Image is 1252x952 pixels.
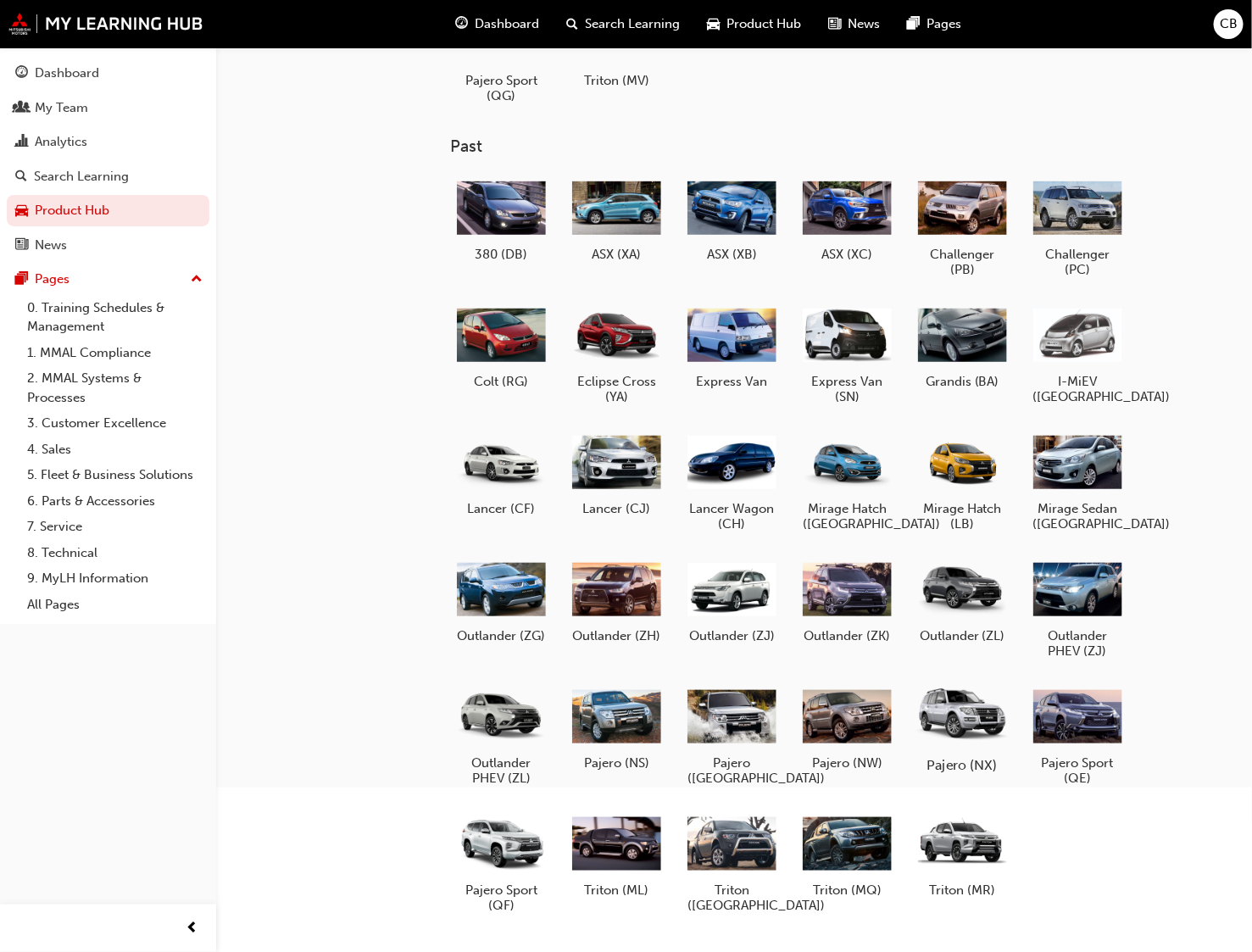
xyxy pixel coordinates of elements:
[565,425,667,523] a: Lancer (CJ)
[687,501,776,532] h5: Lancer Wagon (CH)
[572,374,661,404] h5: Eclipse Cross (YA)
[681,552,782,650] a: Outlander (ZJ)
[681,298,782,396] a: Express Van
[829,14,842,35] span: news-icon
[796,679,898,777] a: Pajero (NW)
[7,264,209,295] button: Pages
[918,374,1007,389] h5: Grandis (BA)
[572,247,661,262] h5: ASX (XA)
[20,514,209,540] a: 7. Service
[803,501,892,532] h5: Mirage Hatch ([GEOGRAPHIC_DATA])
[911,298,1013,396] a: Grandis (BA)
[1027,552,1128,665] a: Outlander PHEV (ZJ)
[572,755,661,771] h5: Pajero (NS)
[727,14,802,34] span: Product Hub
[681,679,782,793] a: Pajero ([GEOGRAPHIC_DATA])
[803,247,892,262] h5: ASX (XC)
[687,882,776,913] h5: Triton ([GEOGRAPHIC_DATA])
[457,501,546,516] h5: Lancer (CF)
[35,64,99,83] div: Dashboard
[918,628,1007,643] h5: Outlander (ZL)
[15,170,27,185] span: search-icon
[457,628,546,643] h5: Outlander (ZG)
[15,66,28,81] span: guage-icon
[894,7,976,42] a: pages-iconPages
[1033,628,1122,659] h5: Outlander PHEV (ZJ)
[911,425,1013,538] a: Mirage Hatch (LB)
[918,247,1007,277] h5: Challenger (PB)
[803,882,892,898] h5: Triton (MQ)
[687,628,776,643] h5: Outlander (ZJ)
[681,425,782,538] a: Lancer Wagon (CH)
[7,92,209,124] a: My Team
[708,14,721,35] span: car-icon
[442,7,554,42] a: guage-iconDashboard
[565,170,667,269] a: ASX (XA)
[1214,9,1244,39] button: CB
[35,132,87,152] div: Analytics
[35,236,67,255] div: News
[1033,374,1122,404] h5: I-MiEV ([GEOGRAPHIC_DATA])
[681,806,782,920] a: Triton ([GEOGRAPHIC_DATA])
[8,13,203,35] img: mmal
[572,882,661,898] h5: Triton (ML)
[457,374,546,389] h5: Colt (RG)
[7,58,209,89] a: Dashboard
[1027,298,1128,411] a: I-MiEV ([GEOGRAPHIC_DATA])
[1220,14,1238,34] span: CB
[586,14,681,34] span: Search Learning
[476,14,540,34] span: Dashboard
[572,628,661,643] h5: Outlander (ZH)
[20,295,209,340] a: 0. Training Schedules & Management
[687,247,776,262] h5: ASX (XB)
[20,365,209,410] a: 2. MMAL Systems & Processes
[687,374,776,389] h5: Express Van
[456,14,469,35] span: guage-icon
[911,679,1013,777] a: Pajero (NX)
[565,806,667,905] a: Triton (ML)
[450,425,552,523] a: Lancer (CF)
[7,195,209,226] a: Product Hub
[450,679,552,793] a: Outlander PHEV (ZL)
[457,247,546,262] h5: 380 (DB)
[796,425,898,538] a: Mirage Hatch ([GEOGRAPHIC_DATA])
[565,298,667,411] a: Eclipse Cross (YA)
[918,882,1007,898] h5: Triton (MR)
[796,170,898,269] a: ASX (XC)
[450,170,552,269] a: 380 (DB)
[457,755,546,786] h5: Outlander PHEV (ZL)
[918,501,1007,532] h5: Mirage Hatch (LB)
[7,54,209,264] button: DashboardMy TeamAnalyticsSearch LearningProduct HubNews
[1033,501,1122,532] h5: Mirage Sedan ([GEOGRAPHIC_DATA])
[7,126,209,158] a: Analytics
[7,161,209,192] a: Search Learning
[15,272,28,287] span: pages-icon
[34,167,129,187] div: Search Learning
[803,628,892,643] h5: Outlander (ZK)
[20,488,209,515] a: 6. Parts & Accessories
[796,298,898,411] a: Express Van (SN)
[20,540,209,566] a: 8. Technical
[1027,170,1128,284] a: Challenger (PC)
[15,238,28,253] span: news-icon
[565,552,667,650] a: Outlander (ZH)
[20,410,209,437] a: 3. Customer Excellence
[20,437,209,463] a: 4. Sales
[450,806,552,920] a: Pajero Sport (QF)
[20,592,209,618] a: All Pages
[20,565,209,592] a: 9. MyLH Information
[687,755,776,786] h5: Pajero ([GEOGRAPHIC_DATA])
[927,14,962,34] span: Pages
[796,552,898,650] a: Outlander (ZK)
[554,7,694,42] a: search-iconSearch Learning
[694,7,815,42] a: car-iconProduct Hub
[911,552,1013,650] a: Outlander (ZL)
[803,374,892,404] h5: Express Van (SN)
[567,14,579,35] span: search-icon
[450,298,552,396] a: Colt (RG)
[565,679,667,777] a: Pajero (NS)
[911,806,1013,905] a: Triton (MR)
[1033,755,1122,786] h5: Pajero Sport (QE)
